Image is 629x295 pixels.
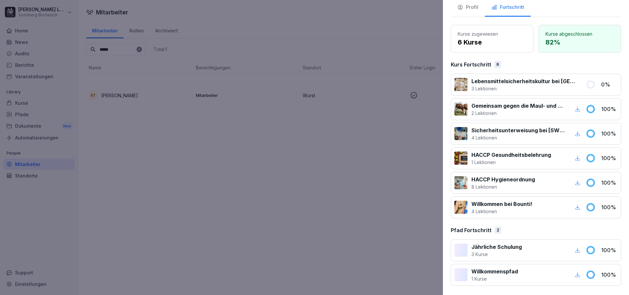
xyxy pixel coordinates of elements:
[458,30,526,37] p: Kurse zugewiesen
[457,4,478,11] div: Profil
[545,37,614,47] p: 82 %
[471,151,551,159] p: HACCP Gesundheitsbelehrung
[471,208,532,215] p: 4 Lektionen
[471,110,565,117] p: 2 Lektionen
[601,154,618,162] p: 100 %
[451,61,491,68] p: Kurs Fortschritt
[471,200,532,208] p: Willkommen bei Bounti!
[601,203,618,211] p: 100 %
[471,159,551,166] p: 1 Lektionen
[601,130,618,138] p: 100 %
[451,226,491,234] p: Pfad Fortschritt
[494,61,501,68] div: 6
[601,271,618,279] p: 100 %
[471,85,578,92] p: 3 Lektionen
[458,37,526,47] p: 6 Kurse
[471,175,535,183] p: HACCP Hygieneordnung
[471,134,565,141] p: 4 Lektionen
[545,30,614,37] p: Kurse abgeschlossen
[601,105,618,113] p: 100 %
[471,126,565,134] p: Sicherheitsunterweisung bei [SWIFT_CODE]
[471,267,518,275] p: Willkommenspfad
[495,227,501,234] div: 2
[471,275,518,282] p: 1 Kurse
[471,251,522,258] p: 3 Kurse
[491,4,524,11] div: Fortschritt
[601,246,618,254] p: 100 %
[471,243,522,251] p: Jährliche Schulung
[471,102,565,110] p: Gemeinsam gegen die Maul- und Klauenseuche (MKS)
[471,183,535,190] p: 8 Lektionen
[471,77,578,85] p: Lebensmittelsicherheitskultur bei [GEOGRAPHIC_DATA]
[601,81,618,88] p: 0 %
[601,179,618,187] p: 100 %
